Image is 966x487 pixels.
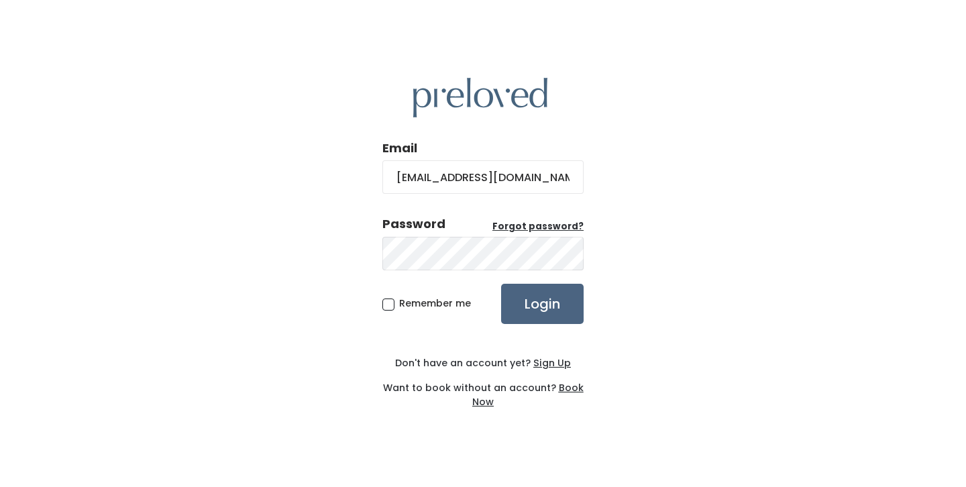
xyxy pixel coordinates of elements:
span: Remember me [399,296,471,310]
div: Don't have an account yet? [382,356,584,370]
label: Email [382,140,417,157]
div: Want to book without an account? [382,370,584,409]
a: Sign Up [531,356,571,370]
div: Password [382,215,445,233]
a: Book Now [472,381,584,409]
a: Forgot password? [492,220,584,233]
img: preloved logo [413,78,547,117]
u: Sign Up [533,356,571,370]
input: Login [501,284,584,324]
